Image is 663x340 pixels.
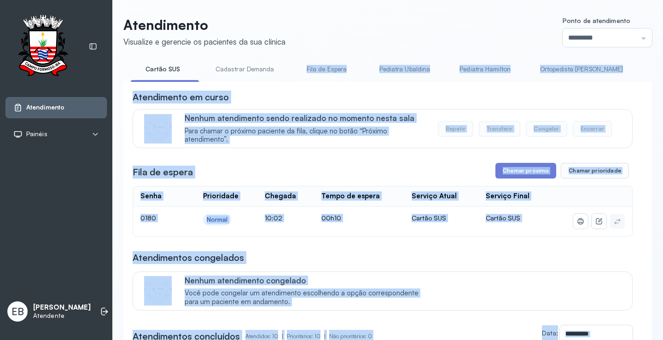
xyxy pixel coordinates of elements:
div: Normal [207,216,228,224]
span: Ponto de atendimento [563,17,630,24]
button: Transferir [479,121,521,137]
button: Repetir [438,121,473,137]
span: 10:02 [265,214,282,222]
p: Nenhum atendimento sendo realizado no momento nesta sala [185,113,428,123]
a: Ortopedista [PERSON_NAME] [531,62,633,77]
h3: Fila de espera [133,166,193,179]
a: Atendimento [13,103,99,112]
a: Fila de Espera [295,62,359,77]
span: 00h10 [321,214,341,222]
label: Data: [542,329,558,337]
a: Pediatra Hamilton [450,62,520,77]
p: Atendente [33,312,91,320]
div: Serviço Atual [412,192,457,201]
div: Cartão SUS [412,214,471,222]
img: Imagem de CalloutCard [144,276,172,304]
button: Encerrar [573,121,612,137]
button: Chamar prioridade [561,163,629,179]
span: Painéis [26,130,47,138]
div: Tempo de espera [321,192,380,201]
span: 0180 [140,214,156,222]
div: Prioridade [203,192,238,201]
p: Nenhum atendimento congelado [185,276,428,285]
div: Visualize e gerencie os pacientes da sua clínica [123,37,285,46]
p: Atendimento [123,17,285,33]
span: Você pode congelar um atendimento escolhendo a opção correspondente para um paciente em andamento. [185,289,428,306]
button: Congelar [526,121,567,137]
div: Chegada [265,192,296,201]
span: | [282,333,283,340]
img: Imagem de CalloutCard [144,114,172,142]
span: Para chamar o próximo paciente da fila, clique no botão “Próximo atendimento”. [185,127,428,144]
span: Cartão SUS [486,214,520,222]
div: Senha [140,192,162,201]
h3: Atendimento em curso [133,91,229,104]
p: [PERSON_NAME] [33,303,91,312]
a: Cadastrar Demanda [206,62,284,77]
button: Chamar próximo [495,163,556,179]
a: Pediatra Ubaldina [370,62,440,77]
img: Logotipo do estabelecimento [10,15,76,79]
div: Serviço Final [486,192,529,201]
span: Atendimento [26,104,64,111]
span: | [324,333,326,340]
h3: Atendimentos congelados [133,251,244,264]
a: Cartão SUS [131,62,195,77]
